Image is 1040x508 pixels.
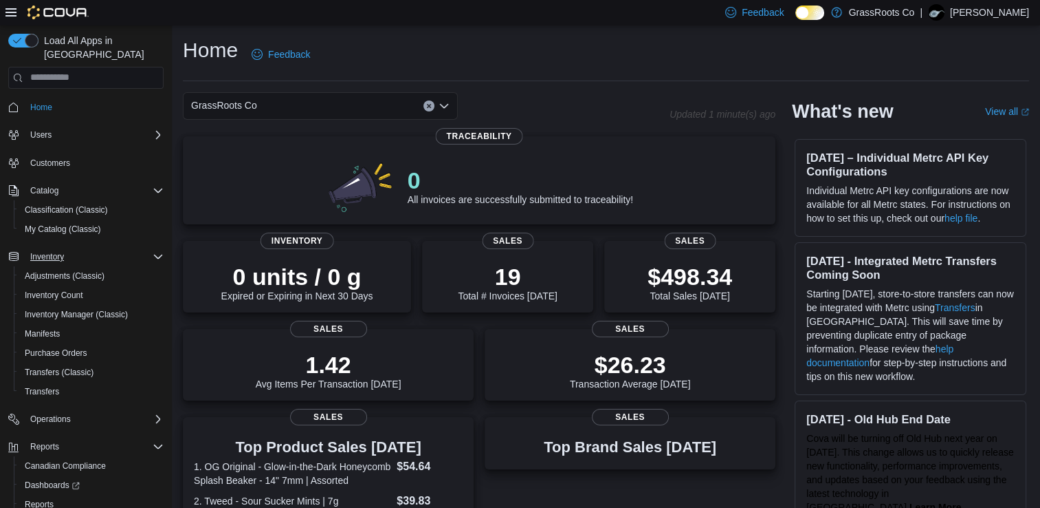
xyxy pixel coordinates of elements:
[25,461,106,472] span: Canadian Compliance
[19,326,164,342] span: Manifests
[19,306,164,323] span: Inventory Manager (Classic)
[592,321,669,337] span: Sales
[25,411,164,427] span: Operations
[570,351,691,390] div: Transaction Average [DATE]
[191,97,257,114] span: GrassRoots Co
[664,233,716,249] span: Sales
[19,268,110,284] a: Adjustments (Classic)
[920,4,922,21] p: |
[19,458,111,474] a: Canadian Compliance
[25,438,65,455] button: Reports
[19,345,164,361] span: Purchase Orders
[25,155,76,171] a: Customers
[3,97,169,117] button: Home
[482,233,533,249] span: Sales
[25,248,164,265] span: Inventory
[806,151,1015,178] h3: [DATE] – Individual Metrc API Key Configurations
[25,127,57,143] button: Users
[14,324,169,343] button: Manifests
[19,202,164,218] span: Classification (Classic)
[3,153,169,173] button: Customers
[985,106,1029,117] a: View allExternal link
[25,224,101,235] span: My Catalog (Classic)
[25,411,76,427] button: Operations
[19,287,89,304] a: Inventory Count
[25,290,83,301] span: Inventory Count
[19,383,164,400] span: Transfers
[3,181,169,200] button: Catalog
[25,248,69,265] button: Inventory
[19,202,113,218] a: Classification (Classic)
[246,41,316,68] a: Feedback
[14,476,169,495] a: Dashboards
[27,6,89,19] img: Cova
[14,456,169,476] button: Canadian Compliance
[290,409,367,425] span: Sales
[38,34,164,61] span: Load All Apps in [GEOGRAPHIC_DATA]
[30,129,52,140] span: Users
[30,185,58,196] span: Catalog
[25,204,108,215] span: Classification (Classic)
[25,328,60,339] span: Manifests
[928,4,944,21] div: Simon Brock
[14,200,169,220] button: Classification (Classic)
[325,158,397,213] img: 0
[14,343,169,363] button: Purchase Orders
[194,494,391,508] dt: 2. Tweed - Sour Sucker Mints | 7g
[14,220,169,239] button: My Catalog (Classic)
[458,263,557,301] div: Total # Invoices [DATE]
[19,458,164,474] span: Canadian Compliance
[268,47,310,61] span: Feedback
[30,158,70,169] span: Customers
[408,167,633,194] p: 0
[19,221,164,237] span: My Catalog (Classic)
[25,182,64,199] button: Catalog
[3,125,169,145] button: Users
[544,439,716,456] h3: Top Brand Sales [DATE]
[25,367,93,378] span: Transfers (Classic)
[19,287,164,304] span: Inventory Count
[25,99,58,116] a: Home
[25,480,80,491] span: Dashboards
[795,6,824,20] input: Dark Mode
[194,460,391,487] dt: 1. OG Original - Glow-in-the-Dark Honeycomb Splash Beaker - 14" 7mm | Assorted
[806,254,1015,282] h3: [DATE] - Integrated Metrc Transfers Coming Soon
[194,439,463,456] h3: Top Product Sales [DATE]
[30,251,64,262] span: Inventory
[19,268,164,284] span: Adjustments (Classic)
[436,128,523,145] span: Traceability
[648,263,732,301] div: Total Sales [DATE]
[439,100,450,112] button: Open list of options
[19,221,107,237] a: My Catalog (Classic)
[221,263,373,301] div: Expired or Expiring in Next 30 Days
[592,409,669,425] span: Sales
[19,477,164,494] span: Dashboards
[183,36,238,64] h1: Home
[25,348,87,359] span: Purchase Orders
[806,343,953,368] a: help documentation
[30,102,52,113] span: Home
[19,383,65,400] a: Transfers
[261,233,334,249] span: Inventory
[14,305,169,324] button: Inventory Manager (Classic)
[408,167,633,205] div: All invoices are successfully submitted to traceability!
[1021,108,1029,116] svg: External link
[25,309,128,320] span: Inventory Manager (Classic)
[806,287,1015,383] p: Starting [DATE], store-to-store transfers can now be integrated with Metrc using in [GEOGRAPHIC_D...
[950,4,1029,21] p: [PERSON_NAME]
[670,109,775,120] p: Updated 1 minute(s) ago
[19,345,93,361] a: Purchase Orders
[19,364,99,381] a: Transfers (Classic)
[256,351,401,390] div: Avg Items Per Transaction [DATE]
[458,263,557,290] p: 19
[30,414,71,425] span: Operations
[570,351,691,379] p: $26.23
[19,364,164,381] span: Transfers (Classic)
[3,247,169,266] button: Inventory
[792,100,893,123] h2: What's new
[935,302,975,313] a: Transfers
[25,154,164,171] span: Customers
[397,458,463,475] dd: $54.64
[3,437,169,456] button: Reports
